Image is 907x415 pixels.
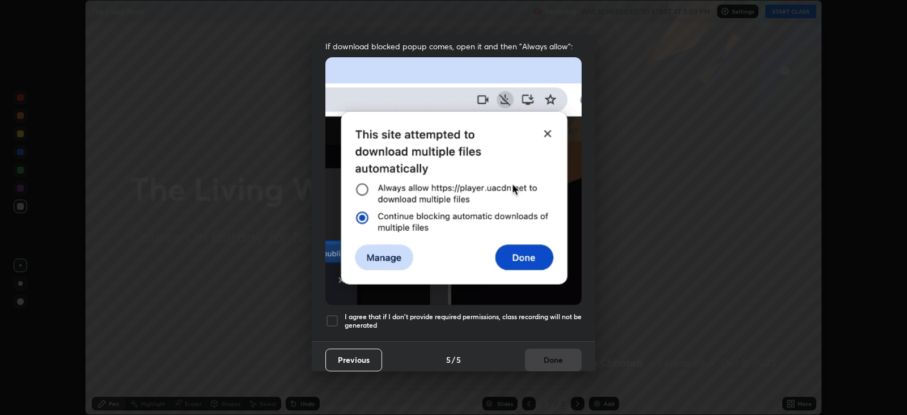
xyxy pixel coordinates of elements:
span: If download blocked popup comes, open it and then "Always allow": [325,41,582,52]
img: downloads-permission-blocked.gif [325,57,582,305]
button: Previous [325,349,382,371]
h4: 5 [446,354,451,366]
h5: I agree that if I don't provide required permissions, class recording will not be generated [345,312,582,330]
h4: / [452,354,455,366]
h4: 5 [456,354,461,366]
